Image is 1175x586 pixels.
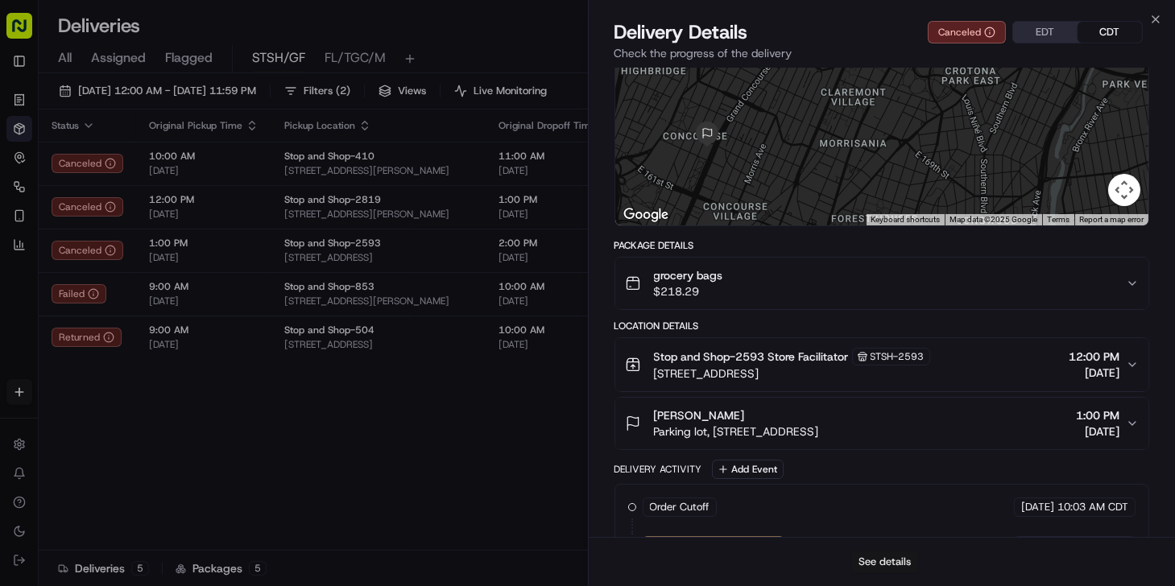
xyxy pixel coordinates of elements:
[614,463,702,476] div: Delivery Activity
[654,365,930,382] span: [STREET_ADDRESS]
[1013,22,1078,43] button: EDT
[1069,365,1119,381] span: [DATE]
[42,104,290,121] input: Got a question? Start typing here...
[16,154,45,183] img: 1736555255976-a54dd68f-1ca7-489b-9aae-adbdc363a1c4
[928,21,1006,43] button: Canceled
[1047,215,1069,224] a: Terms (opens in new tab)
[160,273,195,285] span: Pylon
[152,233,259,250] span: API Documentation
[654,267,723,283] span: grocery bags
[130,227,265,256] a: 💻API Documentation
[32,233,123,250] span: Knowledge Base
[871,214,940,225] button: Keyboard shortcuts
[871,350,925,363] span: STSH-2593
[851,551,918,573] button: See details
[619,204,672,225] a: Open this area in Google Maps (opens a new window)
[615,258,1149,309] button: grocery bags$218.29
[16,64,293,90] p: Welcome 👋
[1079,215,1144,224] a: Report a map error
[55,170,204,183] div: We're available if you need us!
[712,460,784,479] button: Add Event
[654,349,849,365] span: Stop and Shop-2593 Store Facilitator
[55,154,264,170] div: Start new chat
[614,45,1150,61] p: Check the progress of the delivery
[1021,500,1054,514] span: [DATE]
[614,320,1150,332] div: Location Details
[950,215,1037,224] span: Map data ©2025 Google
[274,159,293,178] button: Start new chat
[1108,174,1140,206] button: Map camera controls
[136,235,149,248] div: 💻
[614,19,748,45] span: Delivery Details
[1076,423,1119,439] span: [DATE]
[1076,407,1119,423] span: 1:00 PM
[615,338,1149,391] button: Stop and Shop-2593 Store FacilitatorSTSH-2593[STREET_ADDRESS]12:00 PM[DATE]
[16,16,48,48] img: Nash
[16,235,29,248] div: 📗
[1057,500,1128,514] span: 10:03 AM CDT
[654,423,819,439] span: Parking lot, [STREET_ADDRESS]
[650,500,710,514] span: Order Cutoff
[615,398,1149,449] button: [PERSON_NAME]Parking lot, [STREET_ADDRESS]1:00 PM[DATE]
[654,283,723,299] span: $218.29
[614,239,1150,252] div: Package Details
[1069,349,1119,365] span: 12:00 PM
[654,407,745,423] span: [PERSON_NAME]
[10,227,130,256] a: 📗Knowledge Base
[619,204,672,225] img: Google
[1078,22,1142,43] button: CDT
[114,272,195,285] a: Powered byPylon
